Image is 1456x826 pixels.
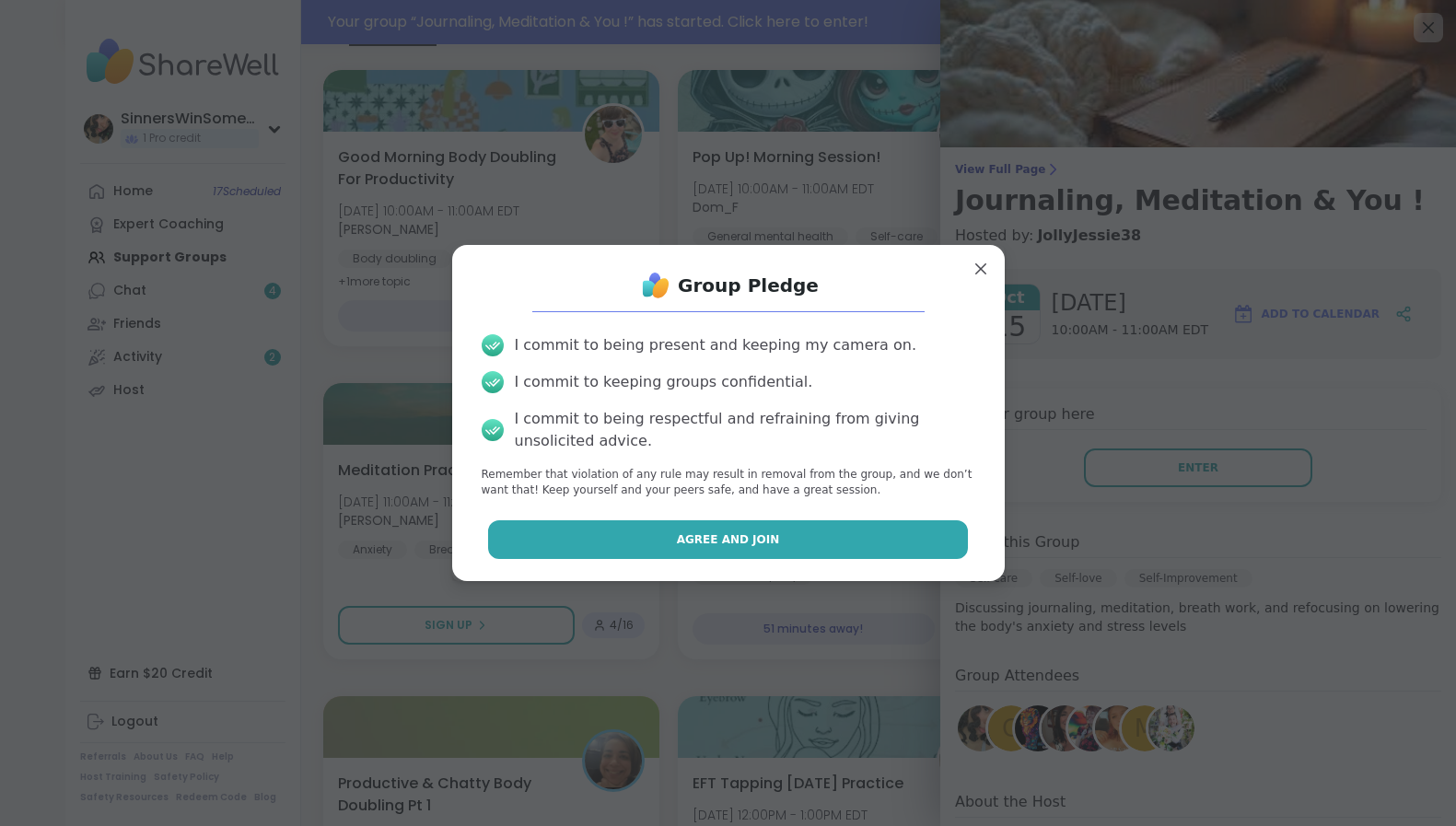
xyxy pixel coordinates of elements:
[515,334,916,356] div: I commit to being present and keeping my camera on.
[515,408,975,452] div: I commit to being respectful and refraining from giving unsolicited advice.
[488,520,968,559] button: Agree and Join
[678,273,819,298] h1: Group Pledge
[637,267,674,304] img: ShareWell Logo
[515,371,813,393] div: I commit to keeping groups confidential.
[677,531,780,548] span: Agree and Join
[482,467,975,498] p: Remember that violation of any rule may result in removal from the group, and we don’t want that!...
